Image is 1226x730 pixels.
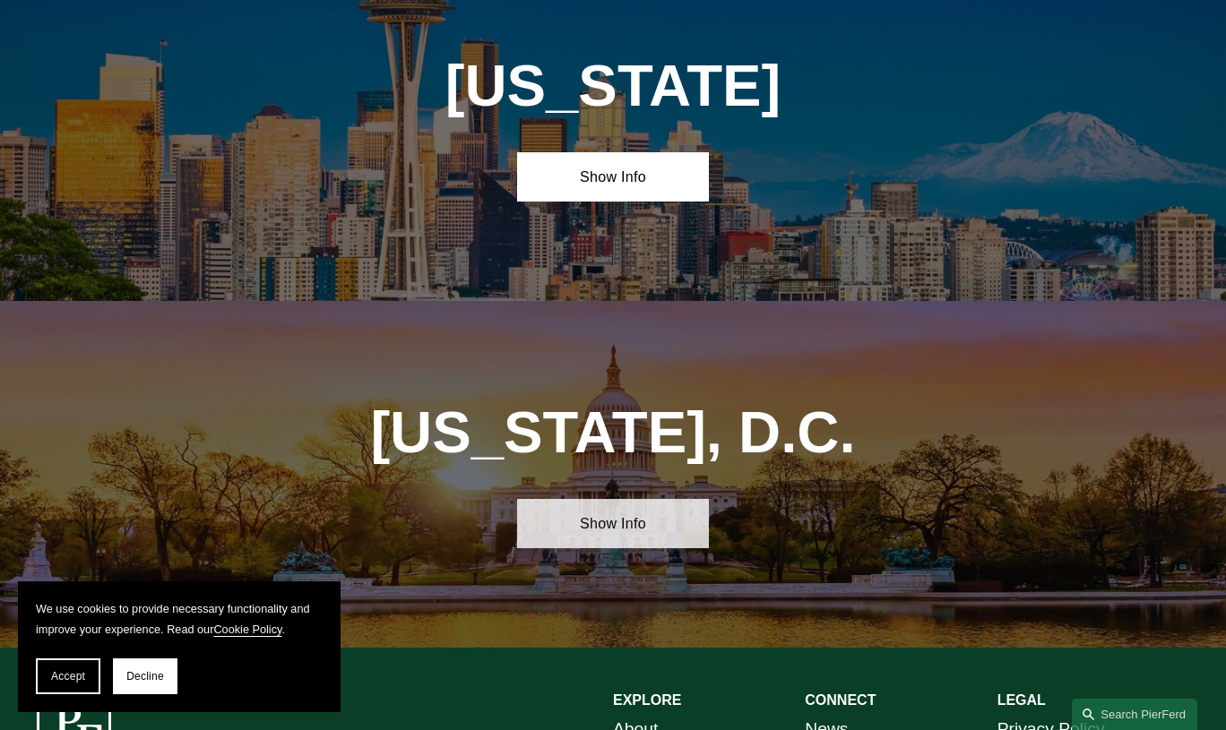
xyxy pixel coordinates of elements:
a: Search this site [1072,699,1197,730]
strong: LEGAL [997,692,1046,708]
strong: EXPLORE [613,692,681,708]
h1: [US_STATE], D.C. [325,399,902,467]
a: Show Info [517,152,709,202]
a: Show Info [517,499,709,548]
span: Decline [126,670,164,683]
a: Cookie Policy [213,623,281,636]
section: Cookie banner [18,581,341,712]
h1: [US_STATE] [421,53,806,120]
p: We use cookies to provide necessary functionality and improve your experience. Read our . [36,599,323,640]
button: Decline [113,658,177,694]
span: Accept [51,670,85,683]
strong: CONNECT [805,692,876,708]
button: Accept [36,658,100,694]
